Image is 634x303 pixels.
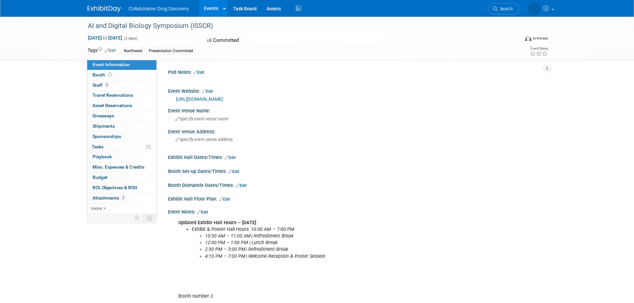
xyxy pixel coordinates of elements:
[122,48,144,55] div: Northwest
[88,35,122,41] span: [DATE] [DATE]
[168,127,547,135] div: Event Venue Address:
[219,197,230,202] a: Edit
[87,70,156,80] a: Booth
[93,92,133,98] span: Travel Reservations
[88,6,121,12] img: ExhibitDay
[93,103,132,108] span: Asset Reservations
[498,6,513,11] span: Search
[105,48,116,53] a: Edit
[93,164,144,170] span: Misc. Expenses & Credits
[87,132,156,142] a: Sponsorships
[87,101,156,111] a: Asset Reservations
[192,226,470,233] li: Exhibit & Poster Hall Hours: 10:30 AM – 7:00 PM
[168,67,547,76] div: Pod Notes:
[197,210,208,215] a: Edit
[93,72,113,77] span: Booth
[205,35,352,46] div: Committed
[168,152,547,161] div: Exhibit Hall Dates/Times:
[87,162,156,172] a: Misc. Expenses & Credits
[228,169,239,174] a: Edit
[92,144,104,149] span: Tasks
[530,47,548,50] div: Event Rating
[123,36,137,41] span: (2 days)
[87,90,156,100] a: Travel Reservations
[168,166,547,175] div: Booth Set-up Dates/Times:
[480,35,548,45] div: Event Format
[87,152,156,162] a: Playbook
[87,111,156,121] a: Giveaways
[168,194,547,203] div: Exhibit Hall Floor Plan:
[93,113,114,118] span: Giveaways
[93,154,112,159] span: Playbook
[168,180,547,189] div: Booth Dismantle Dates/Times:
[93,195,126,201] span: Attachments
[202,89,213,94] a: Edit
[532,36,548,41] div: In-Person
[147,48,195,55] div: Presentation Committed
[193,70,204,75] a: Edit
[93,123,115,129] span: Shipments
[205,246,245,252] i: 2:30 PM – 3:00 PM
[131,214,143,222] td: Personalize Event Tab Strip
[246,246,288,252] i: | Refreshment Break
[87,183,156,193] a: ROI, Objectives & ROO
[107,72,113,77] span: Booth not reserved yet
[129,6,189,11] span: Collaborative Drug Discovery
[168,106,547,114] div: Event Venue Name:
[525,36,531,41] img: Format-Inperson.png
[86,20,509,32] div: AI and Digital Biology Symposium (ISSCR)
[87,173,156,183] a: Budget
[87,142,156,152] a: Tasks
[236,183,247,188] a: Edit
[528,2,540,15] img: Salima Ismayilova
[168,86,547,95] div: Event Website:
[87,121,156,131] a: Shipments
[87,60,156,70] a: Event Information
[93,82,109,88] span: Staff
[104,82,109,87] span: 3
[102,35,108,41] span: to
[175,137,233,142] span: Specify event venue address
[246,253,325,259] i: | Welcome Reception & Poster Session
[121,195,126,200] span: 2
[93,134,121,139] span: Sponsorships
[225,155,236,160] a: Edit
[178,220,256,226] b: Updated Exhibit Hall Hours – [DATE]
[93,185,137,190] span: ROI, Objectives & ROO
[93,62,130,67] span: Event Information
[176,96,223,102] a: [URL][DOMAIN_NAME]
[251,233,294,239] i: | Refreshment Break
[87,80,156,90] a: Staff3
[205,253,245,259] i: 4:10 PM – 7:00 PM
[87,193,156,203] a: Attachments2
[143,214,156,222] td: Toggle Event Tabs
[93,175,107,180] span: Budget
[489,3,519,15] a: Search
[168,207,547,216] div: Event Notes:
[91,206,102,211] span: more
[88,47,116,55] td: Tags
[205,240,278,245] i: 12:00 PM – 1:00 PM | Lunch Break
[175,116,229,121] span: Specify event venue name
[205,233,251,239] i: 10:30 AM – 11:00 AM
[87,204,156,214] a: more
